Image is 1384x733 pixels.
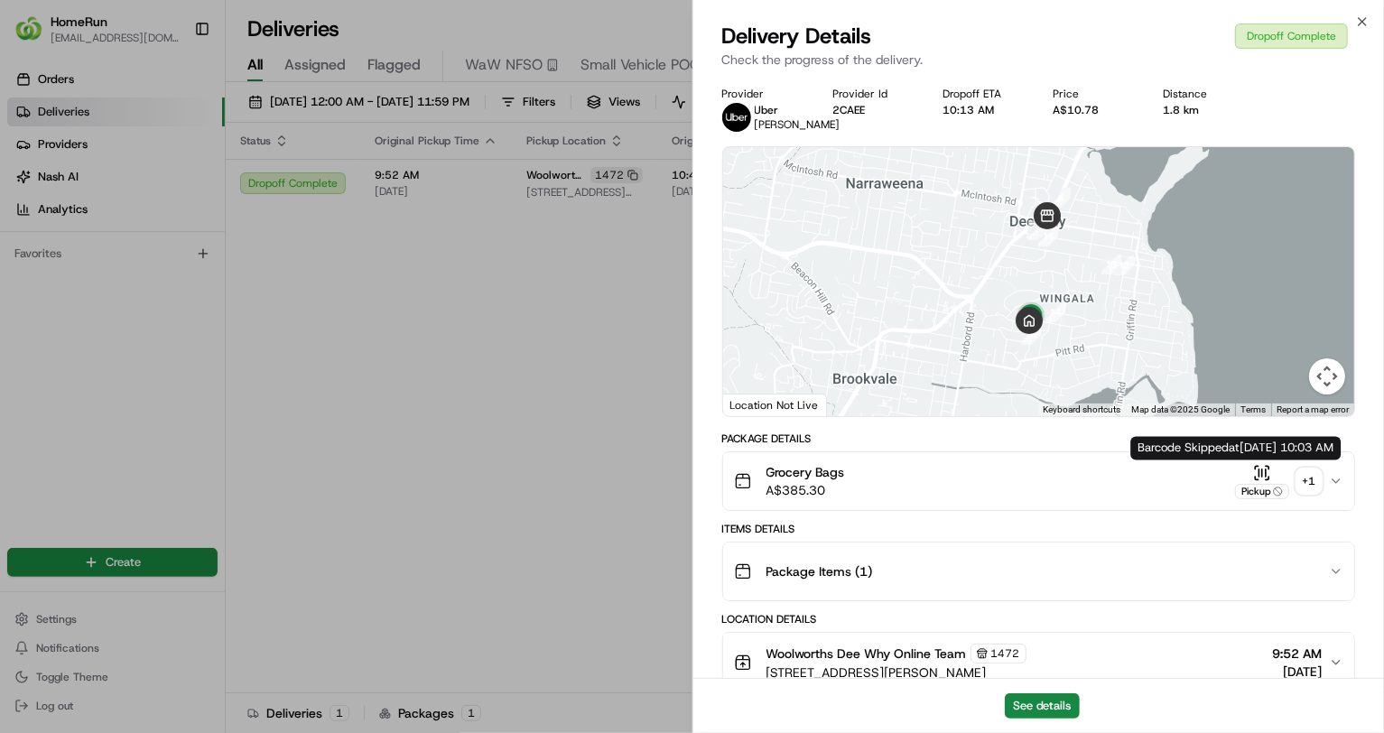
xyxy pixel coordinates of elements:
[723,394,827,416] div: Location Not Live
[722,612,1356,626] div: Location Details
[1021,325,1041,345] div: 15
[1045,302,1065,322] div: 14
[722,51,1356,69] p: Check the progress of the delivery.
[722,103,751,132] img: uber-new-logo.jpeg
[1235,484,1289,499] div: Pickup
[991,646,1020,661] span: 1472
[1240,404,1266,414] a: Terms (opens in new tab)
[1272,645,1322,663] span: 9:52 AM
[1005,693,1080,719] button: See details
[1114,255,1134,275] div: 12
[1277,404,1349,414] a: Report a map error
[755,103,779,117] span: Uber
[1309,358,1345,394] button: Map camera controls
[723,452,1355,510] button: Grocery BagsA$385.30Pickup+1
[728,393,787,416] a: Open this area in Google Maps (opens a new window)
[766,463,845,481] span: Grocery Bags
[1053,87,1134,101] div: Price
[766,663,1026,682] span: [STREET_ADDRESS][PERSON_NAME]
[832,103,865,117] button: 2CAEE
[766,562,873,580] span: Package Items ( 1 )
[723,543,1355,600] button: Package Items (1)
[943,103,1024,117] div: 10:13 AM
[722,87,803,101] div: Provider
[722,522,1356,536] div: Items Details
[728,393,787,416] img: Google
[1101,255,1121,274] div: 13
[1296,469,1322,494] div: + 1
[1131,404,1230,414] span: Map data ©2025 Google
[1235,464,1289,499] button: Pickup
[1043,404,1120,416] button: Keyboard shortcuts
[1164,103,1245,117] div: 1.8 km
[1028,220,1048,240] div: 7
[723,633,1355,692] button: Woolworths Dee Why Online Team1472[STREET_ADDRESS][PERSON_NAME]9:52 AM[DATE]
[1051,188,1071,208] div: 6
[722,22,872,51] span: Delivery Details
[1229,441,1333,456] span: at [DATE] 10:03 AM
[1272,663,1322,681] span: [DATE]
[832,87,914,101] div: Provider Id
[1053,103,1134,117] div: A$10.78
[1164,87,1245,101] div: Distance
[1038,227,1058,246] div: 11
[722,431,1356,446] div: Package Details
[1130,437,1341,460] div: Barcode Skipped
[943,87,1024,101] div: Dropoff ETA
[755,117,841,132] span: [PERSON_NAME]
[766,481,845,499] span: A$385.30
[766,645,967,663] span: Woolworths Dee Why Online Team
[1235,464,1322,499] button: Pickup+1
